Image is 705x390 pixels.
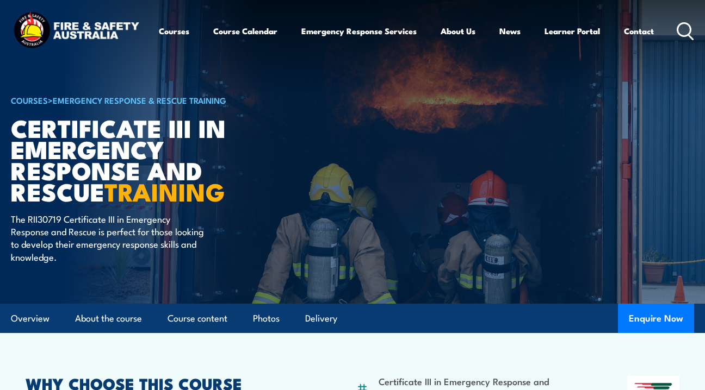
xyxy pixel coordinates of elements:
a: About Us [441,18,475,44]
button: Enquire Now [618,304,694,333]
a: Course Calendar [213,18,277,44]
a: News [499,18,521,44]
h6: > [11,93,280,106]
a: Courses [159,18,189,44]
a: COURSES [11,94,48,106]
a: Emergency Response Services [301,18,417,44]
a: Emergency Response & Rescue Training [53,94,226,106]
a: Learner Portal [545,18,600,44]
a: Course content [168,304,227,333]
strong: TRAINING [104,172,225,210]
a: About the course [75,304,142,333]
p: The RII30719 Certificate III in Emergency Response and Rescue is perfect for those looking to dev... [11,212,209,263]
h1: Certificate III in Emergency Response and Rescue [11,117,280,202]
h2: WHY CHOOSE THIS COURSE [26,376,309,390]
a: Delivery [305,304,337,333]
a: Contact [624,18,654,44]
a: Photos [253,304,280,333]
a: Overview [11,304,50,333]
